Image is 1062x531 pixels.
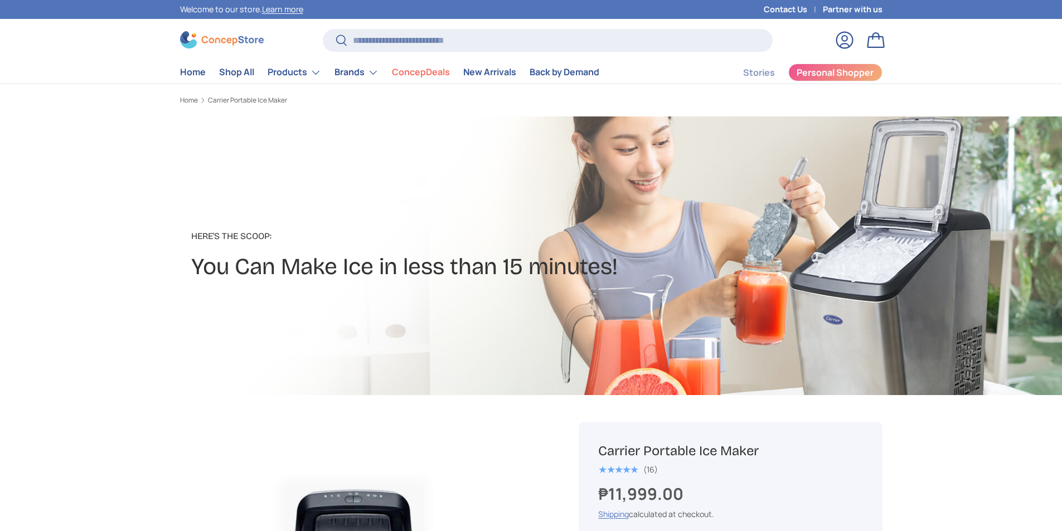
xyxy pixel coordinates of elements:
a: Partner with us [823,3,882,16]
span: Personal Shopper [797,68,874,77]
a: Carrier Portable Ice Maker [208,97,287,104]
a: Shipping [598,509,629,519]
nav: Breadcrumbs [180,95,552,105]
a: 5.0 out of 5.0 stars (16) [598,462,658,475]
div: 5.0 out of 5.0 stars [598,465,638,475]
h1: Carrier Portable Ice Maker [598,442,862,460]
strong: ₱11,999.00 [598,483,686,505]
a: Home [180,97,198,104]
div: (16) [643,465,658,474]
h2: You Can Make Ice in less than 15 minutes! [191,252,618,282]
a: ConcepDeals [392,61,450,83]
a: Learn more [262,4,303,14]
a: New Arrivals [463,61,516,83]
p: Welcome to our store. [180,3,303,16]
a: Contact Us [764,3,823,16]
a: Shop All [219,61,254,83]
a: Personal Shopper [788,64,882,81]
a: Back by Demand [530,61,599,83]
img: ConcepStore [180,31,264,48]
p: Here's the Scoop: [191,230,618,243]
nav: Secondary [716,61,882,84]
a: Stories [743,62,775,84]
a: Home [180,61,206,83]
a: Products [268,61,321,84]
div: calculated at checkout. [598,508,862,520]
summary: Products [261,61,328,84]
span: ★★★★★ [598,464,638,475]
a: Brands [334,61,379,84]
summary: Brands [328,61,385,84]
nav: Primary [180,61,599,84]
